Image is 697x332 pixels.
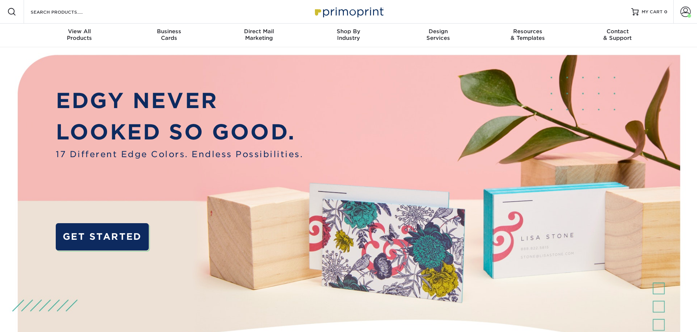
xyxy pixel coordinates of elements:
span: Design [393,28,483,35]
a: Contact& Support [573,24,662,47]
p: EDGY NEVER [56,85,303,117]
p: LOOKED SO GOOD. [56,117,303,148]
span: View All [35,28,124,35]
a: Resources& Templates [483,24,573,47]
a: DesignServices [393,24,483,47]
span: Contact [573,28,662,35]
div: Marketing [214,28,304,41]
span: MY CART [642,9,663,15]
span: 0 [664,9,667,14]
a: BusinessCards [124,24,214,47]
div: & Support [573,28,662,41]
img: Primoprint [312,4,385,20]
div: Services [393,28,483,41]
span: Business [124,28,214,35]
span: 17 Different Edge Colors. Endless Possibilities. [56,148,303,160]
a: Direct MailMarketing [214,24,304,47]
span: Direct Mail [214,28,304,35]
div: Industry [304,28,394,41]
span: Resources [483,28,573,35]
div: Products [35,28,124,41]
a: Shop ByIndustry [304,24,394,47]
a: GET STARTED [56,223,149,251]
a: View AllProducts [35,24,124,47]
div: Cards [124,28,214,41]
div: & Templates [483,28,573,41]
span: Shop By [304,28,394,35]
input: SEARCH PRODUCTS..... [30,7,102,16]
